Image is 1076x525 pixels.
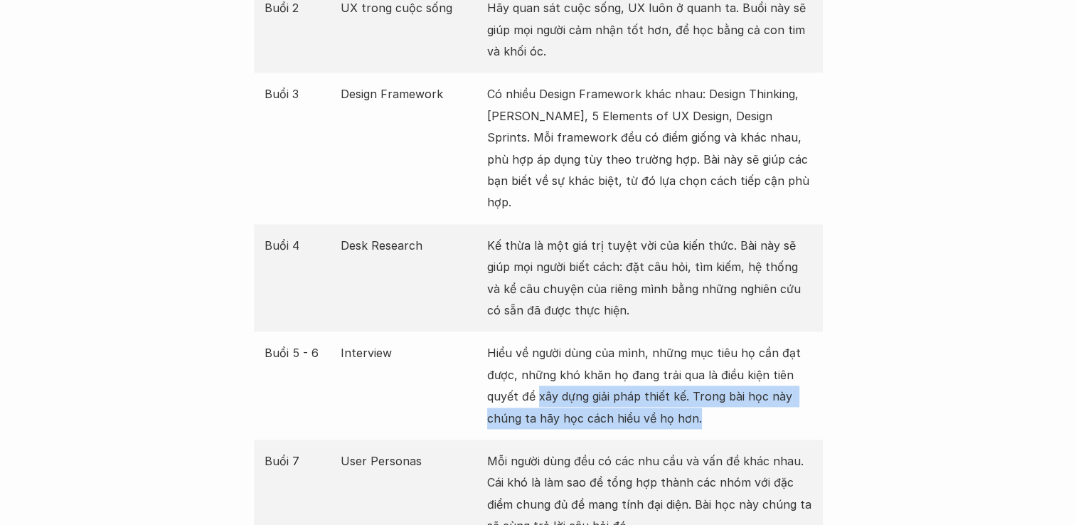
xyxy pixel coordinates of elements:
p: Có nhiều Design Framework khác nhau: Design Thinking, [PERSON_NAME], 5 Elements of UX Design, Des... [487,83,812,213]
p: Design Framework [341,83,480,105]
p: Buổi 7 [265,450,334,472]
p: Desk Research [341,235,480,256]
p: Buổi 3 [265,83,334,105]
p: Interview [341,342,480,364]
p: Kế thừa là một giá trị tuyệt vời của kiến thức. Bài này sẽ giúp mọi người biết cách: đặt câu hỏi,... [487,235,812,322]
p: Hiểu về người dùng của mình, những mục tiêu họ cần đạt được, những khó khăn họ đang trải qua là đ... [487,342,812,429]
p: Buổi 5 - 6 [265,342,334,364]
p: Buổi 4 [265,235,334,256]
p: User Personas [341,450,480,472]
